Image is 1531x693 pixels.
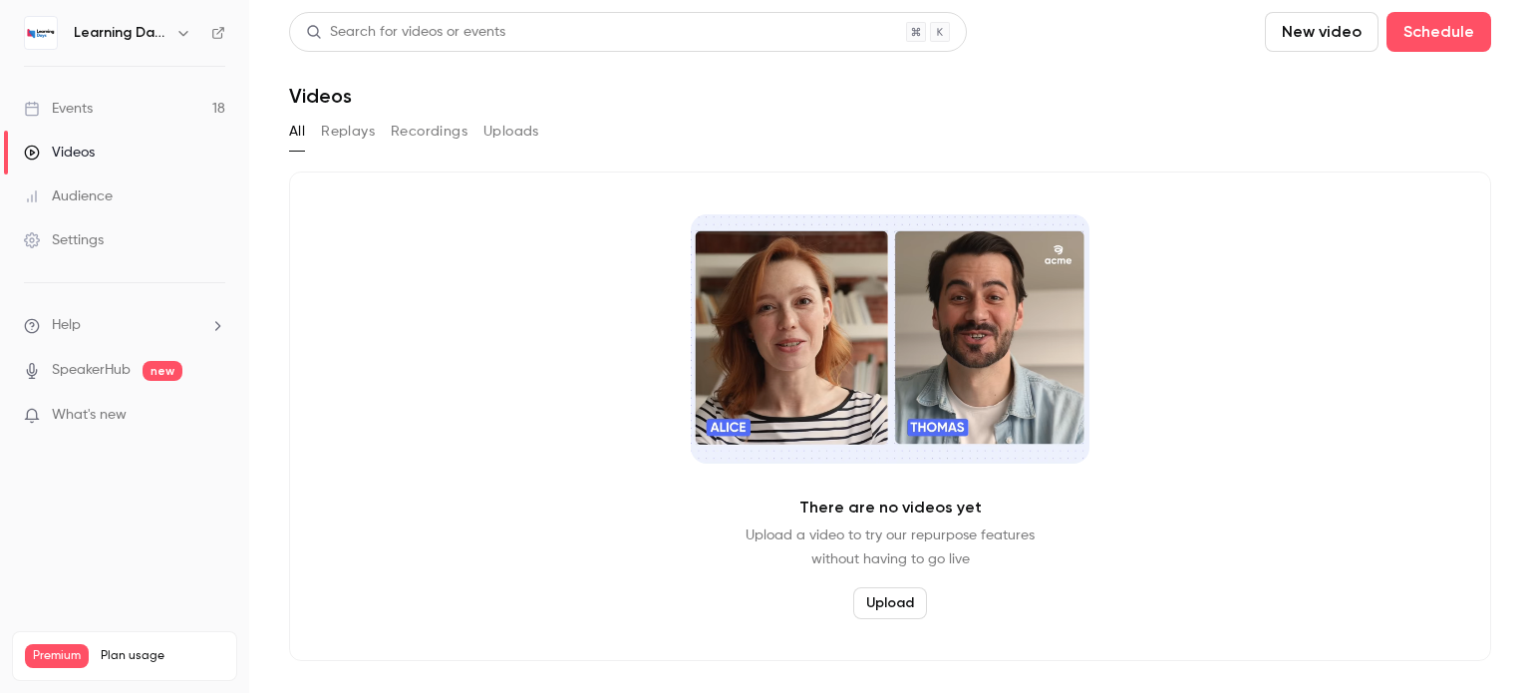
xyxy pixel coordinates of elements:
[289,116,305,148] button: All
[24,143,95,163] div: Videos
[52,405,127,426] span: What's new
[1265,12,1378,52] button: New video
[101,648,224,664] span: Plan usage
[24,99,93,119] div: Events
[24,186,113,206] div: Audience
[391,116,467,148] button: Recordings
[25,17,57,49] img: Learning Days
[25,644,89,668] span: Premium
[289,84,352,108] h1: Videos
[143,361,182,381] span: new
[24,230,104,250] div: Settings
[799,496,982,520] p: There are no videos yet
[74,23,167,43] h6: Learning Days
[52,360,131,381] a: SpeakerHub
[746,523,1035,571] p: Upload a video to try our repurpose features without having to go live
[1386,12,1491,52] button: Schedule
[853,587,927,619] button: Upload
[289,12,1491,681] section: Videos
[306,22,505,43] div: Search for videos or events
[483,116,539,148] button: Uploads
[52,315,81,336] span: Help
[321,116,375,148] button: Replays
[24,315,225,336] li: help-dropdown-opener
